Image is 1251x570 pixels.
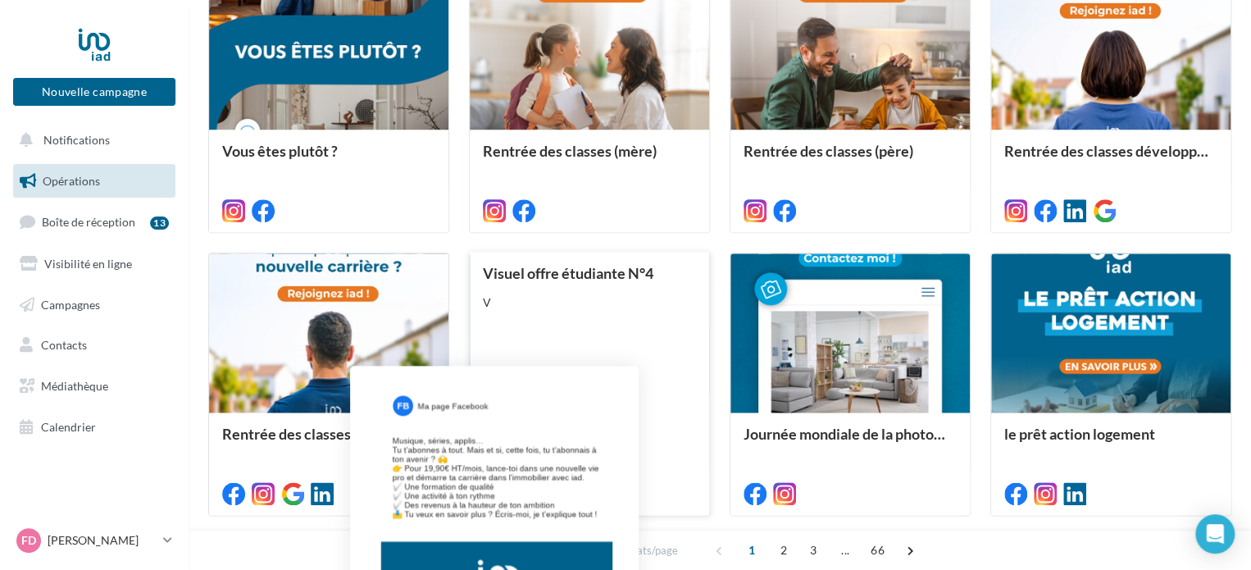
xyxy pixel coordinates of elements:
[1004,426,1217,458] div: le prêt action logement
[483,294,696,311] div: V
[41,338,87,352] span: Contacts
[10,123,172,157] button: Notifications
[559,540,601,563] button: 12
[832,537,858,563] span: ...
[13,78,175,106] button: Nouvelle campagne
[41,420,96,434] span: Calendrier
[800,537,826,563] span: 3
[10,247,179,281] a: Visibilité en ligne
[483,265,696,281] div: Visuel offre étudiante N°4
[744,143,957,176] div: Rentrée des classes (père)
[43,174,100,188] span: Opérations
[744,426,957,458] div: Journée mondiale de la photographie
[566,545,580,559] span: 12
[513,543,550,559] span: Afficher
[610,543,678,559] span: résultats/page
[10,369,179,404] a: Médiathèque
[10,410,179,445] a: Calendrier
[483,143,696,176] div: Rentrée des classes (mère)
[44,257,132,271] span: Visibilité en ligne
[1004,143,1217,176] div: Rentrée des classes développement (conseillère)
[771,537,797,563] span: 2
[21,532,36,549] span: Fd
[1195,514,1235,554] div: Open Intercom Messenger
[222,143,435,176] div: Vous êtes plutôt ?
[10,288,179,322] a: Campagnes
[41,379,108,393] span: Médiathèque
[41,297,100,311] span: Campagnes
[43,133,110,147] span: Notifications
[10,328,179,363] a: Contacts
[739,537,765,563] span: 1
[10,164,179,198] a: Opérations
[150,217,169,230] div: 13
[13,525,175,556] a: Fd [PERSON_NAME]
[222,426,435,458] div: Rentrée des classes développement (conseiller)
[48,532,157,549] p: [PERSON_NAME]
[864,537,891,563] span: 66
[42,215,135,229] span: Boîte de réception
[10,204,179,239] a: Boîte de réception13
